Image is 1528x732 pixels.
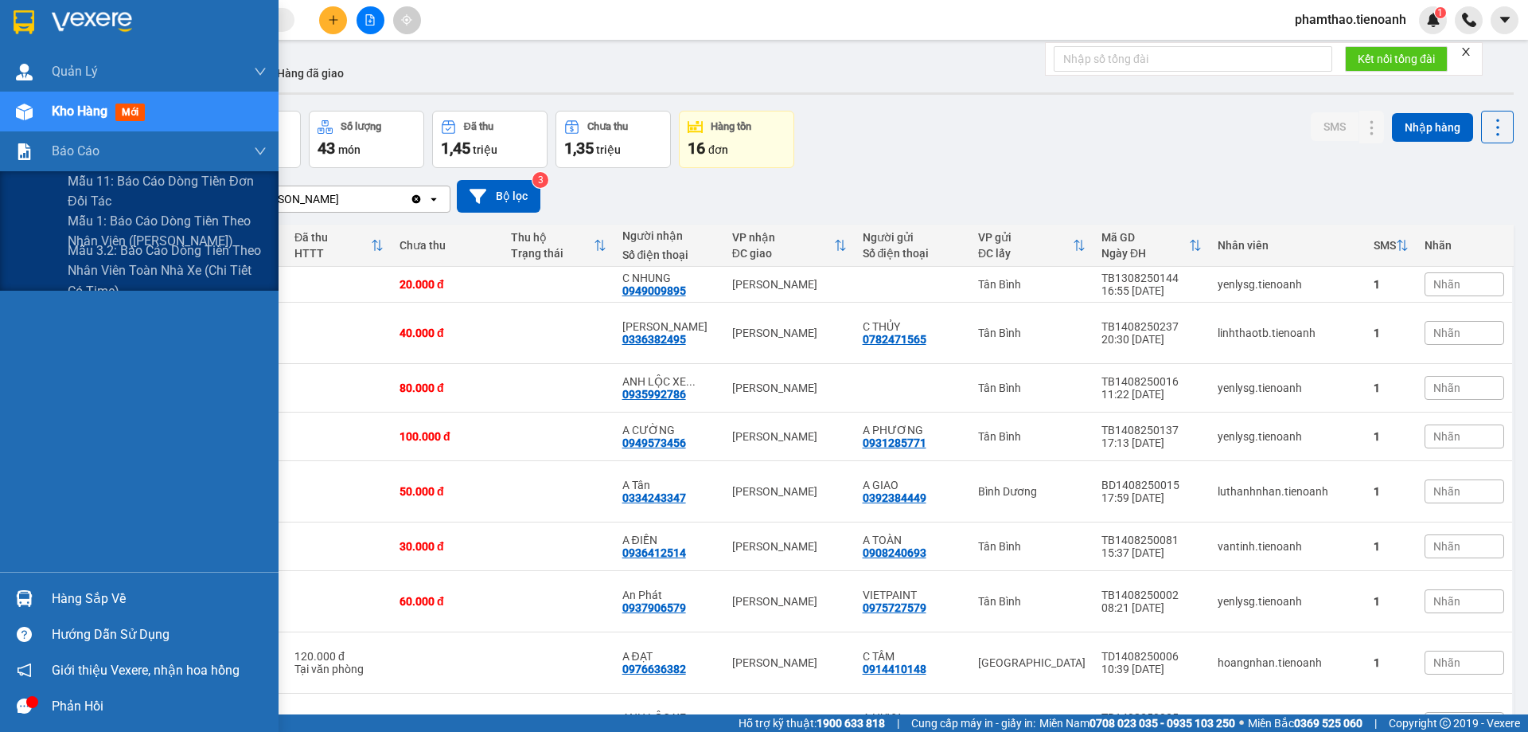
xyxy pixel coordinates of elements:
span: Kết nối tổng đài [1358,50,1435,68]
span: Nhãn [1433,656,1460,669]
div: 1 [1374,382,1409,394]
span: notification [17,663,32,678]
div: 17:59 [DATE] [1101,491,1202,504]
span: Nhãn [1433,382,1460,394]
span: Nhãn [1433,430,1460,443]
div: TD1408250006 [1101,650,1202,663]
div: Số lượng [341,121,381,132]
span: Nhãn [1433,327,1460,339]
div: Nhân viên [1218,239,1358,252]
span: Cung cấp máy in - giấy in: [911,714,1035,732]
span: message [17,699,32,714]
sup: 3 [532,172,548,188]
th: Toggle SortBy [1366,225,1417,267]
span: Mẫu 11: Báo cáo dòng tiền đơn đối tác [68,171,267,211]
span: 1 [1437,7,1443,18]
div: A ĐẠT [622,650,716,663]
div: Chưa thu [587,121,628,132]
div: [GEOGRAPHIC_DATA] [978,656,1086,669]
span: aim [401,14,412,25]
span: Mẫu 3.2: Báo cáo dòng tiền theo nhân viên toàn nhà xe (Chi Tiết Có Time) [68,241,267,300]
div: [PERSON_NAME] [732,382,847,394]
div: hoangnhan.tienoanh [1218,656,1358,669]
span: ... [686,375,696,388]
img: warehouse-icon [16,590,33,607]
div: 0949573456 [622,436,686,449]
button: Kết nối tổng đài [1345,46,1448,72]
div: 0935992786 [622,388,686,401]
div: 0936412514 [622,546,686,559]
div: Chưa thu [400,239,495,252]
button: Nhập hàng [1392,113,1473,142]
div: TB1408250016 [1101,375,1202,388]
div: Ngày ĐH [1101,247,1189,260]
img: phone-icon [1462,13,1476,27]
span: Kho hàng [52,104,107,119]
div: 0949009895 [622,284,686,297]
img: warehouse-icon [16,104,33,120]
th: Toggle SortBy [286,225,392,267]
div: 0976636382 [622,663,686,675]
span: triệu [473,143,497,156]
div: 15:37 [DATE] [1101,546,1202,559]
div: 1 [1374,430,1409,443]
span: file-add [364,14,376,25]
div: Hàng sắp về [52,587,267,611]
div: TB1408250081 [1101,534,1202,546]
div: ĐC lấy [978,247,1073,260]
div: A TOÀN [863,534,962,546]
span: | [1374,714,1377,732]
span: question-circle [17,627,32,642]
div: C NHUNG [622,272,716,284]
span: đơn [708,143,728,156]
span: copyright [1440,718,1451,729]
svg: Clear value [410,193,423,206]
img: logo-vxr [14,10,34,34]
input: Selected Cư Kuin. [341,191,342,207]
div: [PERSON_NAME] [732,485,847,498]
div: 80.000 đ [400,382,495,394]
div: linhthaotb.tienoanh [1218,327,1358,339]
div: Số điện thoại [863,247,962,260]
div: [PERSON_NAME] [732,278,847,291]
div: vantinh.tienoanh [1218,540,1358,553]
div: Thu hộ [511,231,594,244]
button: caret-down [1491,6,1518,34]
button: Đã thu1,45 triệu [432,111,548,168]
div: Phản hồi [52,695,267,718]
div: C VÂN [622,320,716,333]
div: VP nhận [732,231,834,244]
div: ĐC giao [732,247,834,260]
div: yenlysg.tienoanh [1218,278,1358,291]
img: warehouse-icon [16,64,33,80]
div: 0914410148 [863,663,926,675]
div: Hàng tồn [711,121,751,132]
div: [PERSON_NAME] [732,595,847,608]
div: Bình Dương [978,485,1086,498]
span: món [338,143,361,156]
span: ⚪️ [1239,720,1244,726]
div: [PERSON_NAME] [732,430,847,443]
div: 50.000 đ [400,485,495,498]
div: Người gửi [863,231,962,244]
div: 0336382495 [622,333,686,346]
div: A GIAO [863,479,962,491]
div: BD1408250015 [1101,479,1202,491]
div: 1 [1374,485,1409,498]
div: TB1408250025 [1101,711,1202,724]
div: luthanhnhan.tienoanh [1218,485,1358,498]
button: SMS [1311,112,1358,141]
div: Hướng dẫn sử dụng [52,623,267,647]
div: 1 [1374,656,1409,669]
th: Toggle SortBy [1093,225,1210,267]
div: 40.000 đ [400,327,495,339]
div: 16:55 [DATE] [1101,284,1202,297]
div: 0392384449 [863,491,926,504]
span: Mẫu 1: Báo cáo dòng tiền theo nhân viên ([PERSON_NAME]) [68,211,267,251]
svg: open [427,193,440,206]
div: 0334243347 [622,491,686,504]
div: 0937906579 [622,601,686,614]
img: solution-icon [16,143,33,160]
img: icon-new-feature [1426,13,1440,27]
button: Hàng đã giao [264,54,357,92]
